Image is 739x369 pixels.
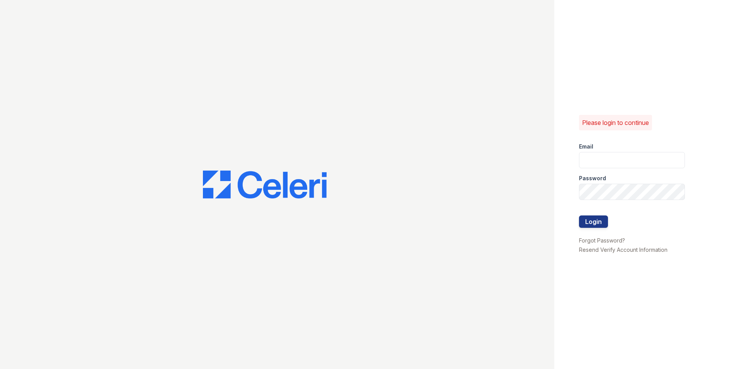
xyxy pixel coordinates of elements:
img: CE_Logo_Blue-a8612792a0a2168367f1c8372b55b34899dd931a85d93a1a3d3e32e68fde9ad4.png [203,171,327,198]
label: Password [579,174,606,182]
a: Forgot Password? [579,237,625,244]
button: Login [579,215,608,228]
label: Email [579,143,593,150]
p: Please login to continue [582,118,649,127]
a: Resend Verify Account Information [579,246,667,253]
